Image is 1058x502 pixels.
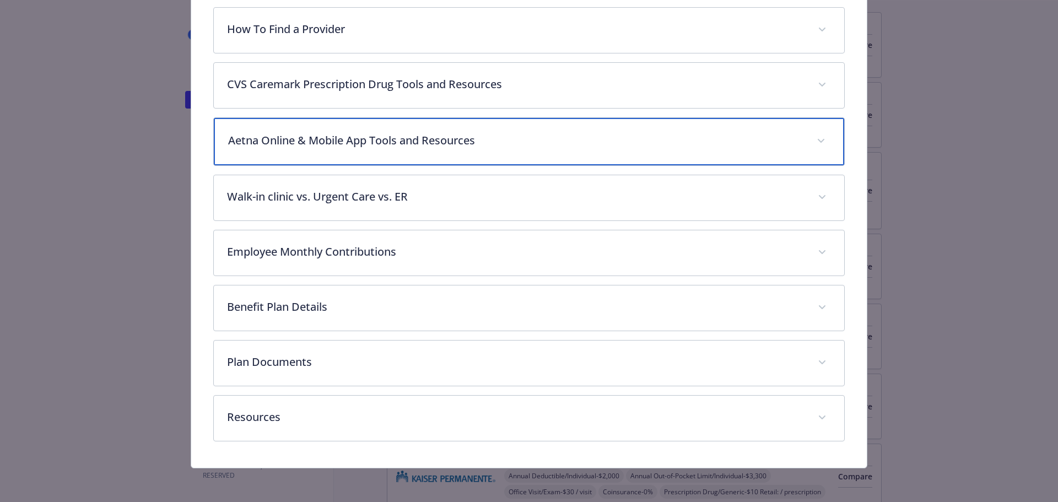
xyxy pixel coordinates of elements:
div: Walk-in clinic vs. Urgent Care vs. ER [214,175,845,220]
p: Walk-in clinic vs. Urgent Care vs. ER [227,188,805,205]
div: Aetna Online & Mobile App Tools and Resources [214,118,845,165]
p: How To Find a Provider [227,21,805,37]
p: Benefit Plan Details [227,299,805,315]
p: Employee Monthly Contributions [227,244,805,260]
div: Resources [214,396,845,441]
p: Plan Documents [227,354,805,370]
div: Employee Monthly Contributions [214,230,845,276]
div: Plan Documents [214,341,845,386]
p: CVS Caremark Prescription Drug Tools and Resources [227,76,805,93]
div: CVS Caremark Prescription Drug Tools and Resources [214,63,845,108]
p: Resources [227,409,805,425]
p: Aetna Online & Mobile App Tools and Resources [228,132,804,149]
div: How To Find a Provider [214,8,845,53]
div: Benefit Plan Details [214,285,845,331]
